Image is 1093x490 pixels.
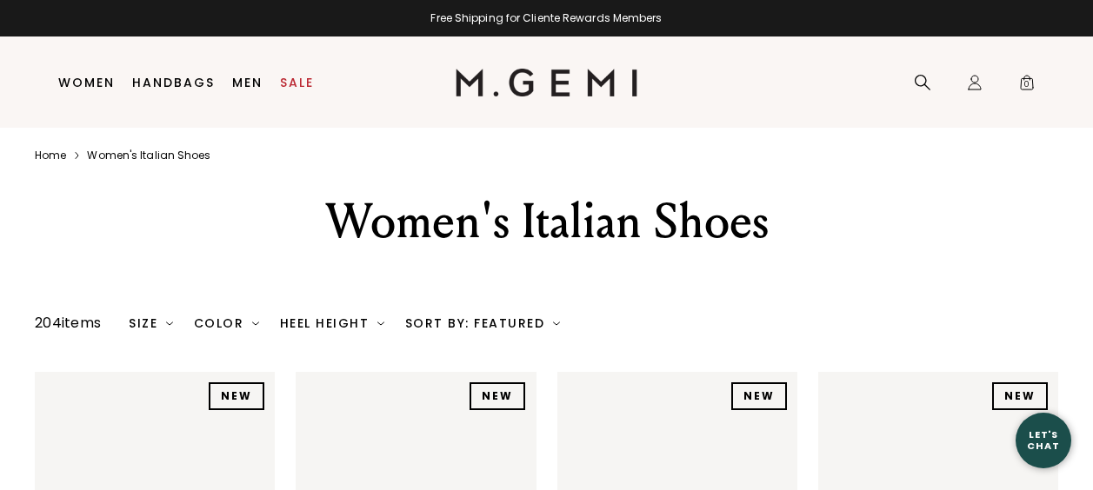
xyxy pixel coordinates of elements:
[166,320,173,327] img: chevron-down.svg
[405,316,560,330] div: Sort By: Featured
[456,69,637,96] img: M.Gemi
[280,316,384,330] div: Heel Height
[1018,77,1036,95] span: 0
[553,320,560,327] img: chevron-down.svg
[87,149,210,162] a: Women's italian shoes
[252,320,259,327] img: chevron-down.svg
[209,382,264,410] div: NEW
[280,76,314,89] a: Sale
[35,149,66,162] a: Home
[232,76,263,89] a: Men
[224,190,870,253] div: Women's Italian Shoes
[132,76,215,89] a: Handbags
[35,313,101,334] div: 204 items
[58,76,115,89] a: Women
[377,320,384,327] img: chevron-down.svg
[1016,429,1071,451] div: Let's Chat
[992,382,1048,410] div: NEW
[194,316,259,330] div: Color
[129,316,173,330] div: Size
[731,382,787,410] div: NEW
[470,382,525,410] div: NEW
